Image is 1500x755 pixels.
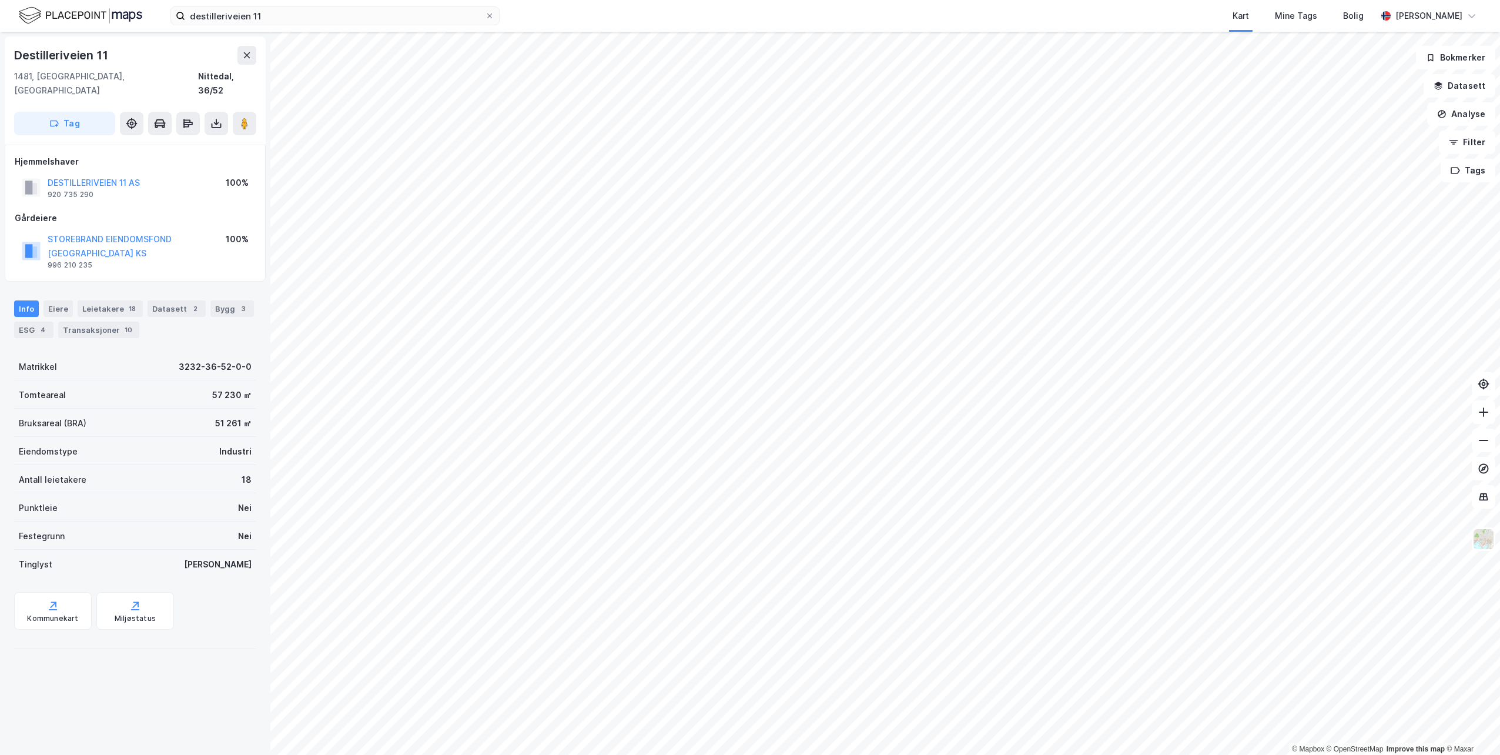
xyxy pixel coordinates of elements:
div: [PERSON_NAME] [184,557,252,572]
iframe: Chat Widget [1441,699,1500,755]
div: Hjemmelshaver [15,155,256,169]
div: ESG [14,322,53,338]
button: Datasett [1424,74,1495,98]
div: Antall leietakere [19,473,86,487]
div: Miljøstatus [115,614,156,623]
div: Festegrunn [19,529,65,543]
div: 100% [226,232,249,246]
div: Kommunekart [27,614,78,623]
div: 51 261 ㎡ [215,416,252,430]
div: 18 [242,473,252,487]
button: Tags [1441,159,1495,182]
div: Datasett [148,300,206,317]
div: 3 [237,303,249,315]
div: 2 [189,303,201,315]
a: OpenStreetMap [1327,745,1384,753]
div: Transaksjoner [58,322,139,338]
div: Nei [238,529,252,543]
div: Nei [238,501,252,515]
div: Matrikkel [19,360,57,374]
img: Z [1472,528,1495,550]
div: Mine Tags [1275,9,1317,23]
div: Bygg [210,300,254,317]
div: Bolig [1343,9,1364,23]
img: logo.f888ab2527a4732fd821a326f86c7f29.svg [19,5,142,26]
button: Analyse [1427,102,1495,126]
div: 4 [37,324,49,336]
div: 1481, [GEOGRAPHIC_DATA], [GEOGRAPHIC_DATA] [14,69,198,98]
div: Eiere [43,300,73,317]
div: Leietakere [78,300,143,317]
div: Punktleie [19,501,58,515]
div: Info [14,300,39,317]
div: [PERSON_NAME] [1395,9,1462,23]
div: 920 735 290 [48,190,93,199]
div: Tinglyst [19,557,52,572]
div: 57 230 ㎡ [212,388,252,402]
div: 18 [126,303,138,315]
div: Bruksareal (BRA) [19,416,86,430]
div: 996 210 235 [48,260,92,270]
div: 100% [226,176,249,190]
button: Filter [1439,131,1495,154]
div: Destilleriveien 11 [14,46,110,65]
div: 3232-36-52-0-0 [179,360,252,374]
div: Eiendomstype [19,445,78,459]
div: Industri [219,445,252,459]
button: Tag [14,112,115,135]
input: Søk på adresse, matrikkel, gårdeiere, leietakere eller personer [185,7,485,25]
div: 10 [122,324,135,336]
div: Kart [1233,9,1249,23]
div: Nittedal, 36/52 [198,69,256,98]
div: Tomteareal [19,388,66,402]
a: Improve this map [1387,745,1445,753]
button: Bokmerker [1416,46,1495,69]
div: Kontrollprogram for chat [1441,699,1500,755]
a: Mapbox [1292,745,1324,753]
div: Gårdeiere [15,211,256,225]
